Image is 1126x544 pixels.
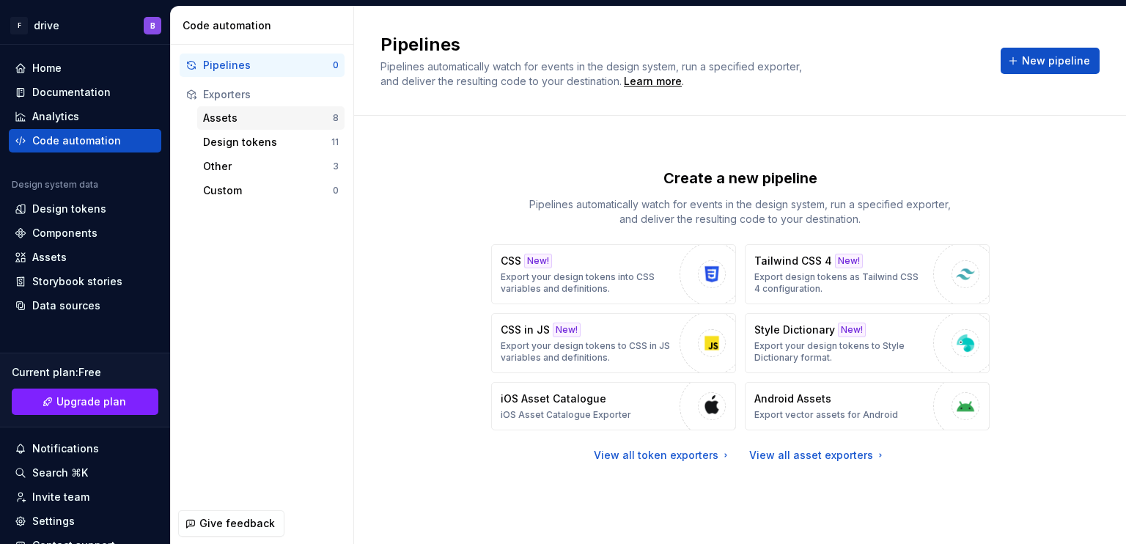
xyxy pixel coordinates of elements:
div: drive [34,18,59,33]
div: 11 [331,136,339,148]
div: Code automation [32,133,121,148]
div: New! [838,323,866,337]
a: Settings [9,510,161,533]
div: Pipelines [203,58,333,73]
div: Search ⌘K [32,466,88,480]
div: Code automation [183,18,347,33]
div: Current plan : Free [12,365,158,380]
button: CSSNew!Export your design tokens into CSS variables and definitions. [491,244,736,304]
div: Assets [32,250,67,265]
div: Design tokens [203,135,331,150]
p: Create a new pipeline [663,168,817,188]
button: Style DictionaryNew!Export your design tokens to Style Dictionary format. [745,313,990,373]
button: CSS in JSNew!Export your design tokens to CSS in JS variables and definitions. [491,313,736,373]
div: Custom [203,183,333,198]
button: Design tokens11 [197,131,345,154]
div: Design system data [12,179,98,191]
div: 3 [333,161,339,172]
button: Notifications [9,437,161,460]
p: Pipelines automatically watch for events in the design system, run a specified exporter, and deli... [520,197,960,227]
div: Exporters [203,87,339,102]
div: Data sources [32,298,100,313]
p: Style Dictionary [754,323,835,337]
div: Assets [203,111,333,125]
div: Home [32,61,62,76]
button: Pipelines0 [180,54,345,77]
div: Invite team [32,490,89,504]
button: Other3 [197,155,345,178]
span: . [622,76,684,87]
div: 8 [333,112,339,124]
button: iOS Asset CatalogueiOS Asset Catalogue Exporter [491,382,736,430]
div: Other [203,159,333,174]
a: Invite team [9,485,161,509]
a: Documentation [9,81,161,104]
a: Data sources [9,294,161,317]
h2: Pipelines [380,33,983,56]
div: F [10,17,28,34]
p: Export your design tokens to CSS in JS variables and definitions. [501,340,672,364]
a: Assets [9,246,161,269]
div: New! [553,323,581,337]
button: Tailwind CSS 4New!Export design tokens as Tailwind CSS 4 configuration. [745,244,990,304]
a: View all token exporters [594,448,732,463]
button: Android AssetsExport vector assets for Android [745,382,990,430]
a: Home [9,56,161,80]
button: New pipeline [1001,48,1100,74]
span: Upgrade plan [56,394,126,409]
p: Tailwind CSS 4 [754,254,832,268]
div: Design tokens [32,202,106,216]
p: Export design tokens as Tailwind CSS 4 configuration. [754,271,926,295]
div: New! [835,254,863,268]
div: B [150,20,155,32]
p: iOS Asset Catalogue [501,392,606,406]
button: FdriveB [3,10,167,41]
a: Storybook stories [9,270,161,293]
div: Analytics [32,109,79,124]
a: Upgrade plan [12,389,158,415]
p: Export vector assets for Android [754,409,898,421]
div: Notifications [32,441,99,456]
a: Analytics [9,105,161,128]
a: Components [9,221,161,245]
div: Components [32,226,97,240]
div: Documentation [32,85,111,100]
button: Assets8 [197,106,345,130]
div: Settings [32,514,75,529]
p: Android Assets [754,392,831,406]
button: Search ⌘K [9,461,161,485]
a: Design tokens [9,197,161,221]
span: Give feedback [199,516,275,531]
div: 0 [333,185,339,196]
div: Storybook stories [32,274,122,289]
a: Code automation [9,129,161,152]
a: View all asset exporters [749,448,886,463]
button: Give feedback [178,510,284,537]
div: New! [524,254,552,268]
span: New pipeline [1022,54,1090,68]
p: CSS [501,254,521,268]
p: Export your design tokens to Style Dictionary format. [754,340,926,364]
p: Export your design tokens into CSS variables and definitions. [501,271,672,295]
span: Pipelines automatically watch for events in the design system, run a specified exporter, and deli... [380,60,805,87]
button: Custom0 [197,179,345,202]
a: Learn more [624,74,682,89]
div: 0 [333,59,339,71]
p: iOS Asset Catalogue Exporter [501,409,631,421]
p: CSS in JS [501,323,550,337]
